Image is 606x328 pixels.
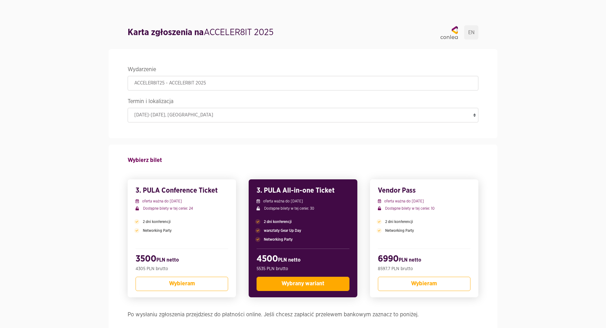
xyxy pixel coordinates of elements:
h2: 3500 [136,254,228,266]
span: warsztaty Gear Up Day [264,228,301,233]
span: Networking Party [264,237,293,242]
h4: Po wysłaniu zgłoszenia przejdziesz do płatności online. Jeśli chcesz zapłacić przelewem bankowym ... [128,310,478,319]
span: Wybieram [411,281,437,287]
h3: Vendor Pass [378,186,470,195]
p: Dostępne bilety w tej cenie: 24 [136,206,228,211]
p: oferta ważna do [DATE] [378,198,470,204]
h2: 6990 [378,254,470,266]
legend: Wydarzenie [128,65,478,76]
h3: 3. PULA All-in-one Ticket [257,186,349,195]
span: PLN netto [399,257,421,263]
span: Wybrany wariant [282,281,324,287]
button: Wybrany wariant [257,277,349,291]
p: 4305 PLN brutto [136,266,228,272]
span: Wybieram [169,281,195,287]
input: ACCELER8IT25 - ACCELER8IT 2025 [128,76,478,90]
h4: Wybierz bilet [128,154,478,167]
button: Wybieram [378,277,470,291]
span: 2 dni konferencji [264,219,292,225]
p: 5535 PLN brutto [257,266,349,272]
h3: 3. PULA Conference Ticket [136,186,228,195]
h1: ACCELER8IT 2025 [128,26,274,39]
legend: Termin i lokalizacja [128,97,478,108]
span: PLN netto [278,257,300,263]
span: Networking Party [385,228,414,233]
p: oferta ważna do [DATE] [136,198,228,204]
span: PLN netto [156,257,179,263]
span: 2 dni konferencji [385,219,413,225]
p: 8597.7 PLN brutto [378,266,470,272]
p: oferta ważna do [DATE] [257,198,349,204]
button: Wybieram [136,277,228,291]
span: Networking Party [143,228,172,233]
strong: Karta zgłoszenia na [128,28,204,37]
p: Dostępne bilety w tej cenie: 30 [257,206,349,211]
span: 2 dni konferencji [143,219,171,225]
h2: 4500 [257,254,349,266]
a: EN [464,25,478,40]
p: Dostępne bilety w tej cenie: 10 [378,206,470,211]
